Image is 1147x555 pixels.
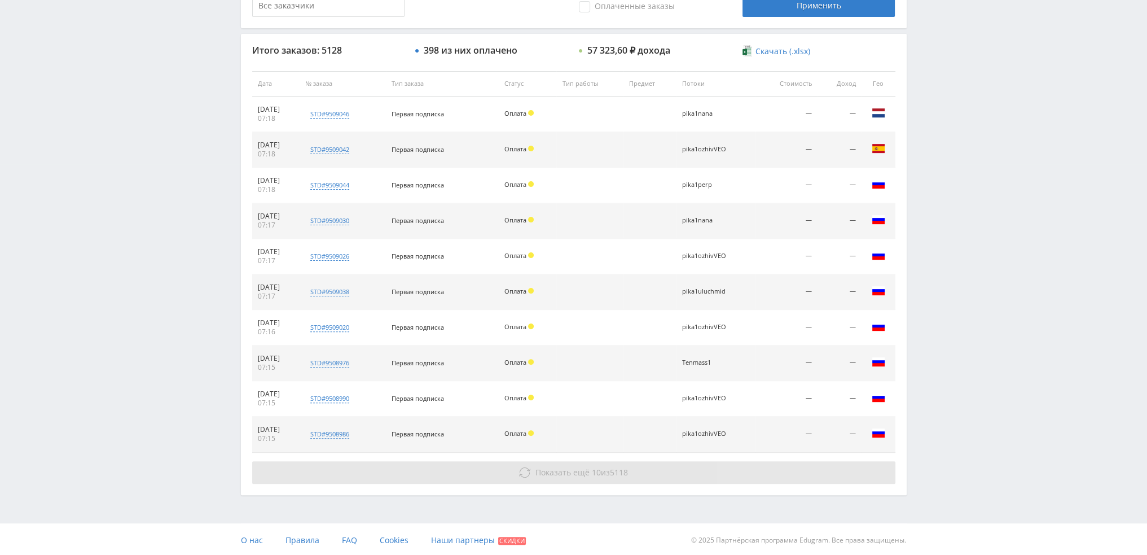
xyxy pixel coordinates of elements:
td: — [755,417,818,452]
span: Показать ещё [535,467,590,478]
div: [DATE] [258,390,294,399]
span: Холд [528,146,534,151]
img: rus.png [872,355,885,369]
span: Холд [528,252,534,258]
span: Первая подписка [392,110,444,118]
td: — [818,381,861,417]
div: pika1perp [682,181,733,189]
span: Правила [285,535,319,545]
div: 07:17 [258,256,294,265]
span: Оплата [504,180,526,189]
span: FAQ [342,535,357,545]
div: [DATE] [258,176,294,185]
div: 07:17 [258,292,294,301]
div: [DATE] [258,105,294,114]
div: 07:15 [258,363,294,372]
div: pika1nana [682,217,733,224]
span: Холд [528,324,534,329]
div: 07:18 [258,185,294,194]
button: Показать ещё 10из5118 [252,461,895,484]
td: — [755,97,818,132]
div: pika1ozhivVEO [682,252,733,260]
img: rus.png [872,248,885,262]
span: Оплата [504,109,526,117]
div: [DATE] [258,318,294,327]
span: Первая подписка [392,181,444,189]
span: О нас [241,535,263,545]
th: Стоимость [755,71,818,97]
span: Оплата [504,287,526,295]
div: [DATE] [258,425,294,434]
div: pika1nana [682,110,733,117]
span: Оплата [504,429,526,438]
div: std#9509044 [310,181,349,190]
span: Оплаченные заказы [579,1,675,12]
img: rus.png [872,320,885,333]
span: 10 [592,467,601,478]
div: [DATE] [258,212,294,221]
span: Оплата [504,216,526,224]
span: Холд [528,110,534,116]
div: [DATE] [258,141,294,150]
div: std#9509042 [310,145,349,154]
th: Тип заказа [386,71,499,97]
span: Первая подписка [392,252,444,260]
span: Первая подписка [392,359,444,367]
div: pika1uluchmid [682,288,733,295]
img: rus.png [872,177,885,191]
div: std#9509038 [310,287,349,296]
span: Скачать (.xlsx) [755,47,810,56]
span: Оплата [504,145,526,153]
div: 07:18 [258,150,294,159]
img: nld.png [872,106,885,120]
td: — [755,310,818,346]
a: Скачать (.xlsx) [742,46,810,57]
span: Холд [528,181,534,187]
span: Холд [528,288,534,294]
span: Холд [528,359,534,365]
div: std#9508990 [310,394,349,403]
img: xlsx [742,45,752,56]
td: — [755,203,818,239]
span: Оплата [504,358,526,366]
div: pika1ozhivVEO [682,395,733,402]
span: Первая подписка [392,323,444,331]
th: Статус [499,71,557,97]
span: из [535,467,628,478]
img: rus.png [872,391,885,404]
span: Первая подписка [392,430,444,438]
th: Доход [818,71,861,97]
td: — [818,274,861,310]
div: std#9508986 [310,430,349,439]
span: Первая подписка [392,287,444,296]
span: Первая подписка [392,145,444,154]
td: — [755,346,818,381]
div: 57 323,60 ₽ дохода [587,45,670,55]
td: — [818,310,861,346]
span: Наши партнеры [431,535,495,545]
div: Итого заказов: 5128 [252,45,405,55]
span: Оплата [504,394,526,402]
img: esp.png [872,142,885,155]
th: Дата [252,71,300,97]
div: pika1ozhivVEO [682,146,733,153]
div: Tenmass1 [682,359,733,366]
div: [DATE] [258,247,294,256]
td: — [818,417,861,452]
th: № заказа [300,71,386,97]
div: 07:15 [258,434,294,443]
td: — [818,346,861,381]
td: — [818,203,861,239]
td: — [818,132,861,168]
span: Первая подписка [392,216,444,225]
span: Холд [528,430,534,436]
span: Cookies [380,535,408,545]
div: pika1ozhivVEO [682,324,733,331]
td: — [755,274,818,310]
div: 07:15 [258,399,294,408]
span: Оплата [504,251,526,260]
th: Предмет [623,71,676,97]
div: 398 из них оплачено [424,45,517,55]
td: — [818,239,861,274]
span: Холд [528,395,534,400]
